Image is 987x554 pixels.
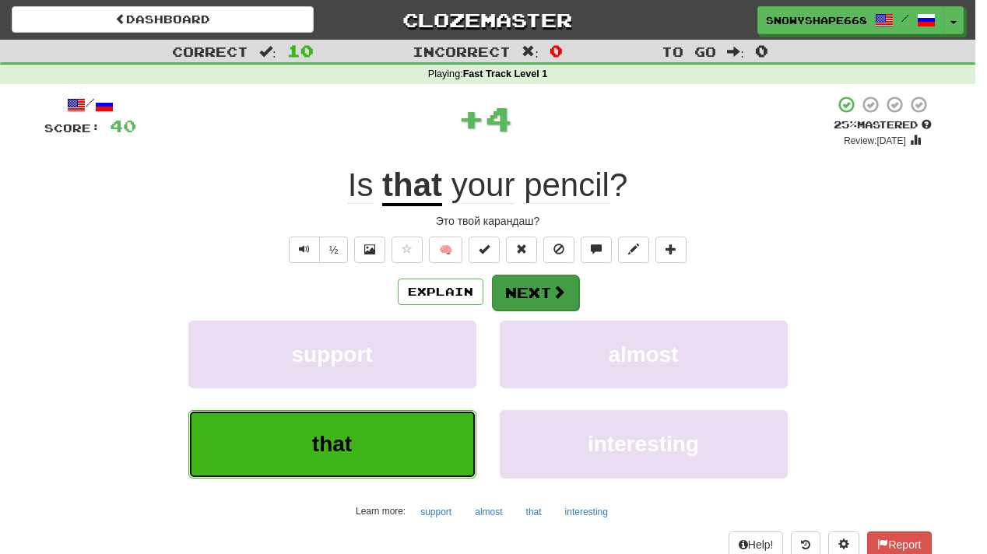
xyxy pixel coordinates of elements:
[413,44,511,59] span: Incorrect
[655,237,687,263] button: Add to collection (alt+a)
[442,167,627,204] span: ?
[319,237,349,263] button: ½
[755,41,768,60] span: 0
[757,6,944,34] a: SnowyShape668 /
[522,45,539,58] span: :
[469,237,500,263] button: Set this sentence to 100% Mastered (alt+m)
[458,95,485,142] span: +
[662,44,716,59] span: To go
[354,237,385,263] button: Show image (alt+x)
[834,118,932,132] div: Mastered
[337,6,639,33] a: Clozemaster
[608,342,678,366] span: almost
[188,410,476,478] button: that
[291,342,372,366] span: support
[289,237,320,263] button: Play sentence audio (ctl+space)
[524,167,609,204] span: pencil
[463,68,548,79] strong: Fast Track Level 1
[834,118,857,131] span: 25 %
[451,167,515,204] span: your
[901,12,909,23] span: /
[287,41,314,60] span: 10
[110,116,136,135] span: 40
[506,237,537,263] button: Reset to 0% Mastered (alt+r)
[188,321,476,388] button: support
[172,44,248,59] span: Correct
[485,99,512,138] span: 4
[500,410,788,478] button: interesting
[727,45,744,58] span: :
[44,95,136,114] div: /
[518,500,550,524] button: that
[412,500,460,524] button: support
[588,432,699,456] span: interesting
[557,500,616,524] button: interesting
[550,41,563,60] span: 0
[392,237,423,263] button: Favorite sentence (alt+f)
[500,321,788,388] button: almost
[12,6,314,33] a: Dashboard
[844,135,906,146] small: Review: [DATE]
[618,237,649,263] button: Edit sentence (alt+d)
[356,506,406,517] small: Learn more:
[348,167,374,204] span: Is
[44,213,932,229] div: Это твой карандаш?
[382,167,442,206] u: that
[312,432,352,456] span: that
[766,13,867,27] span: SnowyShape668
[286,237,349,263] div: Text-to-speech controls
[44,121,100,135] span: Score:
[581,237,612,263] button: Discuss sentence (alt+u)
[543,237,574,263] button: Ignore sentence (alt+i)
[466,500,511,524] button: almost
[259,45,276,58] span: :
[398,279,483,305] button: Explain
[492,275,579,310] button: Next
[429,237,462,263] button: 🧠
